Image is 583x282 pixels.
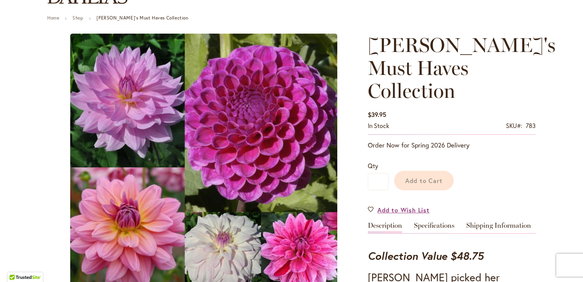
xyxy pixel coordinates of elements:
[368,122,389,130] div: Availability
[526,122,536,130] div: 783
[506,122,522,130] strong: SKU
[368,33,556,103] span: [PERSON_NAME]'s Must Haves Collection
[47,15,59,21] a: Home
[368,162,378,170] span: Qty
[368,122,389,130] span: In stock
[414,222,454,233] a: Specifications
[6,255,27,276] iframe: Launch Accessibility Center
[72,15,83,21] a: Shop
[368,206,430,214] a: Add to Wish List
[466,222,531,233] a: Shipping Information
[368,141,536,150] p: Order Now for Spring 2026 Delivery
[368,249,483,263] strong: Collection Value $48.75
[97,15,188,21] strong: [PERSON_NAME]'s Must Haves Collection
[368,222,402,233] a: Description
[377,206,430,214] span: Add to Wish List
[368,110,386,118] span: $39.95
